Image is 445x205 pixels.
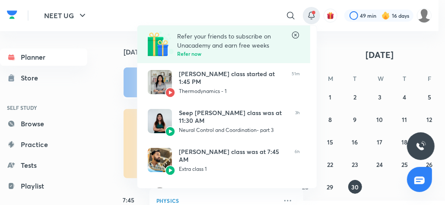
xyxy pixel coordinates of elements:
img: Avatar [165,126,175,137]
img: Avatar [165,87,175,98]
div: Neural Control and Coordination- part 3 [179,126,288,134]
img: Avatar [165,165,175,176]
div: Extra class 1 [179,165,288,173]
div: You watched 3 classes on [DATE] [179,187,288,195]
span: 3h [295,109,300,134]
div: [PERSON_NAME] class was at 7:45 AM [179,148,288,163]
p: Refer your friends to subscribe on Unacademy and earn free weeks [177,32,291,50]
div: Thermodynamics - 1 [179,87,285,95]
div: [PERSON_NAME] class started at 1:45 PM [179,70,285,86]
img: Avatar [148,109,172,133]
img: Avatar [148,148,172,172]
span: 51m [292,70,300,95]
img: Avatar [148,70,172,94]
a: AvatarAvatarSeep [PERSON_NAME] class was at 11:30 AMNeural Control and Coordination- part 33h [137,102,310,141]
span: 6h [295,148,300,173]
div: Seep [PERSON_NAME] class was at 11:30 AM [179,109,288,125]
img: Referral [148,31,174,57]
h6: Refer now [177,50,291,58]
a: AvatarAvatar[PERSON_NAME] class started at 1:45 PMThermodynamics - 151m [137,63,310,102]
a: AvatarAvatar[PERSON_NAME] class was at 7:45 AMExtra class 16h [137,141,310,180]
